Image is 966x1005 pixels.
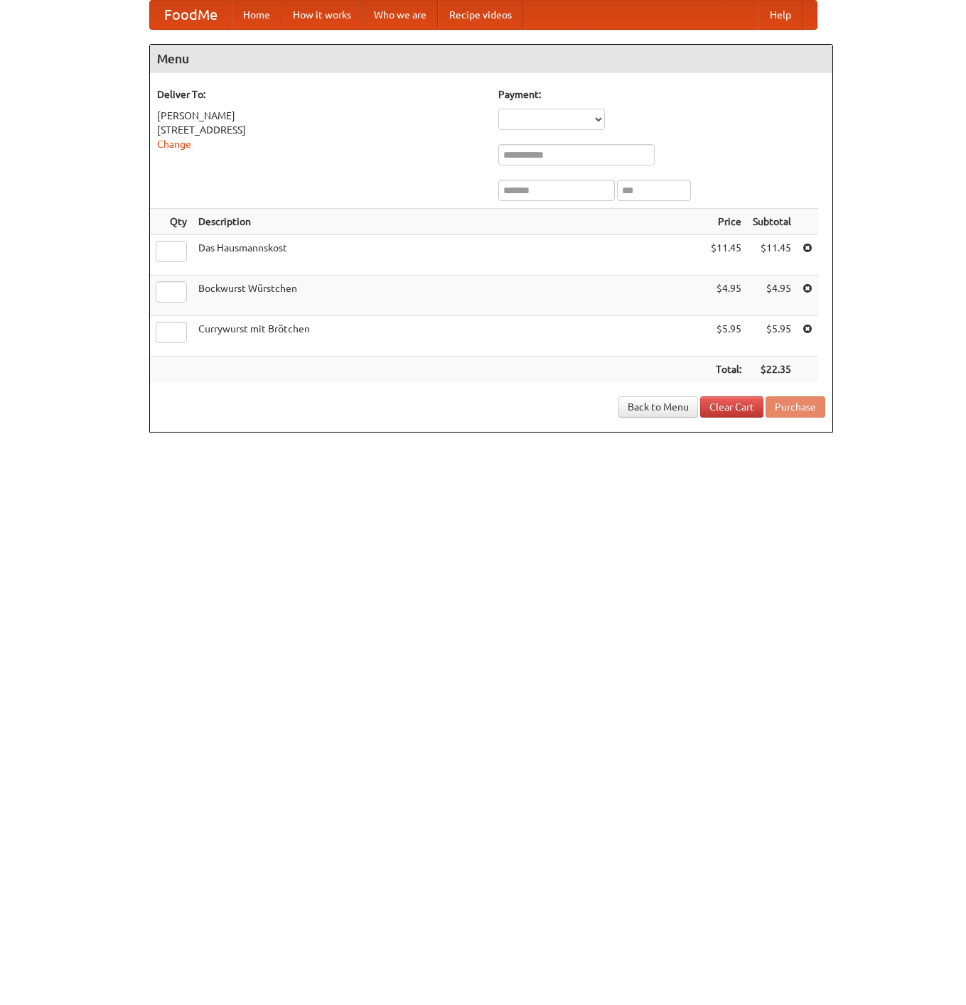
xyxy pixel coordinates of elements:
[281,1,363,29] a: How it works
[150,209,193,235] th: Qty
[705,276,747,316] td: $4.95
[157,87,484,102] h5: Deliver To:
[747,357,797,383] th: $22.35
[498,87,825,102] h5: Payment:
[618,396,698,418] a: Back to Menu
[747,316,797,357] td: $5.95
[193,235,705,276] td: Das Hausmannskost
[363,1,438,29] a: Who we are
[766,396,825,418] button: Purchase
[747,276,797,316] td: $4.95
[193,276,705,316] td: Bockwurst Würstchen
[193,316,705,357] td: Currywurst mit Brötchen
[747,235,797,276] td: $11.45
[758,1,803,29] a: Help
[700,396,763,418] a: Clear Cart
[438,1,523,29] a: Recipe videos
[232,1,281,29] a: Home
[705,316,747,357] td: $5.95
[150,45,832,73] h4: Menu
[157,123,484,137] div: [STREET_ADDRESS]
[157,138,191,150] a: Change
[150,1,232,29] a: FoodMe
[705,209,747,235] th: Price
[747,209,797,235] th: Subtotal
[705,357,747,383] th: Total:
[193,209,705,235] th: Description
[157,109,484,123] div: [PERSON_NAME]
[705,235,747,276] td: $11.45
